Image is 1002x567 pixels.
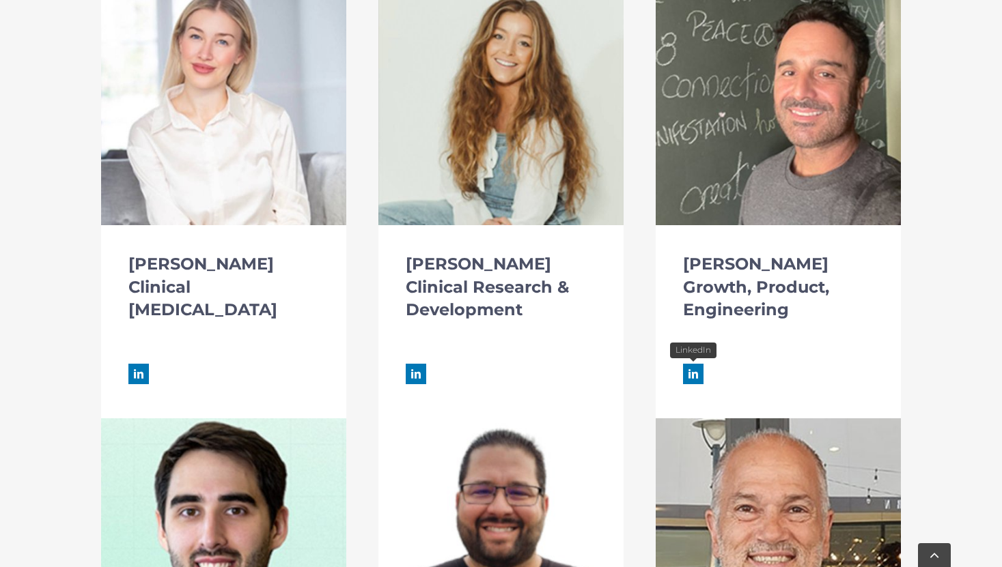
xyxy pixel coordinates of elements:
[406,252,596,276] span: [PERSON_NAME]
[683,364,704,384] a: fusion-linkedin
[406,364,426,384] a: fusion-linkedin
[128,252,319,276] span: [PERSON_NAME]
[683,252,874,276] span: [PERSON_NAME]
[670,343,716,358] div: LinkedIn
[128,364,149,384] a: fusion-linkedin
[406,276,596,321] span: Clinical Research & Development
[128,276,319,321] span: Clinical [MEDICAL_DATA]
[683,276,874,321] span: Growth, Product, Engineering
